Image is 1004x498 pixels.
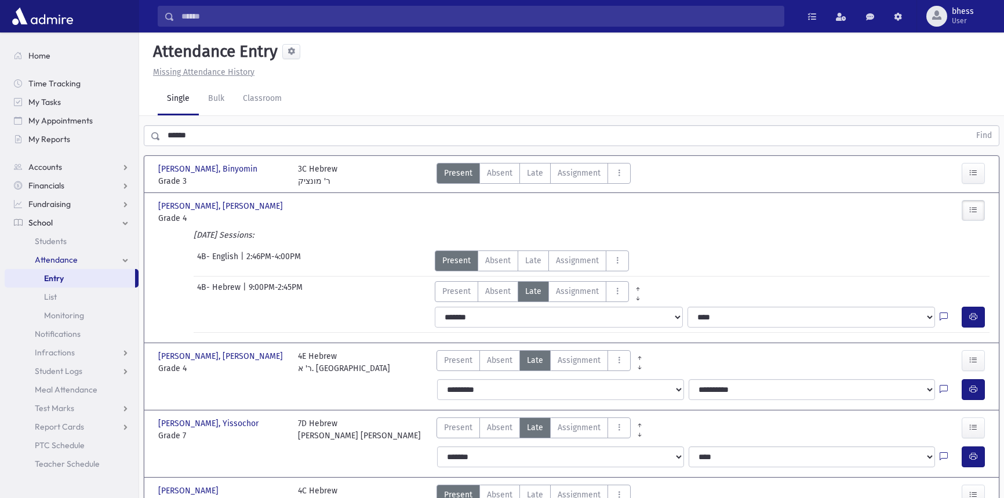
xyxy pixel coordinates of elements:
[952,7,974,16] span: bhess
[487,421,512,434] span: Absent
[527,421,543,434] span: Late
[5,343,139,362] a: Infractions
[35,347,75,358] span: Infractions
[194,230,254,240] i: [DATE] Sessions:
[5,399,139,417] a: Test Marks
[28,217,53,228] span: School
[28,180,64,191] span: Financials
[556,255,599,267] span: Assignment
[444,421,472,434] span: Present
[5,74,139,93] a: Time Tracking
[5,195,139,213] a: Fundraising
[44,310,84,321] span: Monitoring
[629,290,647,300] a: All Later
[5,362,139,380] a: Student Logs
[5,455,139,473] a: Teacher Schedule
[158,362,286,375] span: Grade 4
[487,167,512,179] span: Absent
[234,83,291,115] a: Classroom
[35,421,84,432] span: Report Cards
[5,111,139,130] a: My Appointments
[558,167,601,179] span: Assignment
[28,97,61,107] span: My Tasks
[298,350,390,375] div: 4E Hebrew ר' א. [GEOGRAPHIC_DATA]
[525,255,541,267] span: Late
[444,167,472,179] span: Present
[246,250,301,271] span: 2:46PM-4:00PM
[558,354,601,366] span: Assignment
[35,384,97,395] span: Meal Attendance
[153,67,254,77] u: Missing Attendance History
[298,417,421,442] div: 7D Hebrew [PERSON_NAME] [PERSON_NAME]
[35,440,85,450] span: PTC Schedule
[158,83,199,115] a: Single
[527,354,543,366] span: Late
[558,421,601,434] span: Assignment
[436,350,631,375] div: AttTypes
[5,288,139,306] a: List
[44,292,57,302] span: List
[5,176,139,195] a: Financials
[629,281,647,290] a: All Prior
[969,126,999,146] button: Find
[35,255,78,265] span: Attendance
[158,350,285,362] span: [PERSON_NAME], [PERSON_NAME]
[243,281,249,302] span: |
[158,417,261,430] span: [PERSON_NAME], Yissochor
[158,212,286,224] span: Grade 4
[9,5,76,28] img: AdmirePro
[35,366,82,376] span: Student Logs
[28,78,81,89] span: Time Tracking
[28,50,50,61] span: Home
[5,436,139,455] a: PTC Schedule
[5,269,135,288] a: Entry
[197,250,241,271] span: 4B- English
[35,329,81,339] span: Notifications
[158,200,285,212] span: [PERSON_NAME], [PERSON_NAME]
[485,285,511,297] span: Absent
[5,213,139,232] a: School
[28,134,70,144] span: My Reports
[199,83,234,115] a: Bulk
[5,417,139,436] a: Report Cards
[556,285,599,297] span: Assignment
[436,417,631,442] div: AttTypes
[5,250,139,269] a: Attendance
[158,175,286,187] span: Grade 3
[197,281,243,302] span: 4B- Hebrew
[5,130,139,148] a: My Reports
[527,167,543,179] span: Late
[444,354,472,366] span: Present
[436,163,631,187] div: AttTypes
[148,67,254,77] a: Missing Attendance History
[5,380,139,399] a: Meal Attendance
[158,163,260,175] span: [PERSON_NAME], Binyomin
[485,255,511,267] span: Absent
[435,281,647,302] div: AttTypes
[35,236,67,246] span: Students
[5,232,139,250] a: Students
[158,430,286,442] span: Grade 7
[28,199,71,209] span: Fundraising
[5,46,139,65] a: Home
[174,6,784,27] input: Search
[435,250,629,271] div: AttTypes
[442,285,471,297] span: Present
[5,306,139,325] a: Monitoring
[148,42,278,61] h5: Attendance Entry
[442,255,471,267] span: Present
[525,285,541,297] span: Late
[44,273,64,283] span: Entry
[5,325,139,343] a: Notifications
[249,281,303,302] span: 9:00PM-2:45PM
[952,16,974,26] span: User
[487,354,512,366] span: Absent
[28,162,62,172] span: Accounts
[5,158,139,176] a: Accounts
[241,250,246,271] span: |
[35,459,100,469] span: Teacher Schedule
[298,163,337,187] div: 3C Hebrew ר' מונציק
[158,485,221,497] span: [PERSON_NAME]
[5,93,139,111] a: My Tasks
[28,115,93,126] span: My Appointments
